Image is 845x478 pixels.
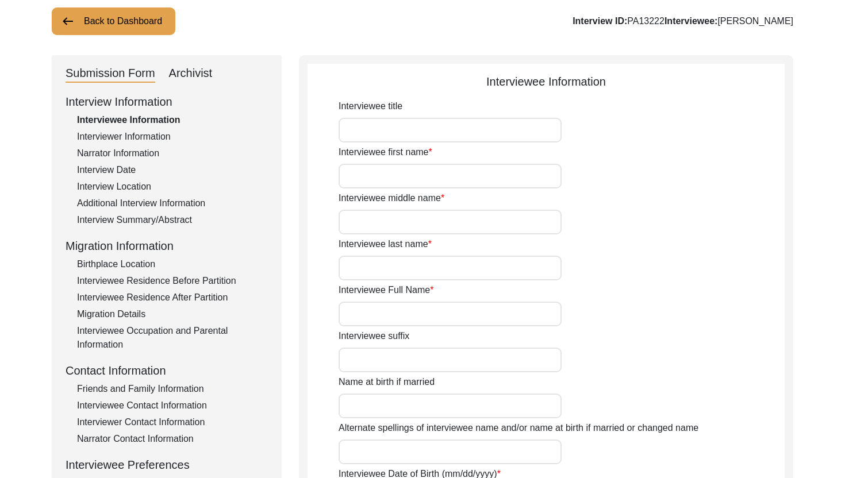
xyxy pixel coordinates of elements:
div: Interview Location [77,180,268,194]
div: Interview Date [77,163,268,177]
label: Interviewee suffix [339,329,409,343]
div: Interviewee Occupation and Parental Information [77,324,268,352]
div: Interviewee Residence Before Partition [77,274,268,288]
label: Alternate spellings of interviewee name and/or name at birth if married or changed name [339,421,698,435]
img: arrow-left.png [61,14,75,28]
div: Migration Details [77,307,268,321]
div: Interviewee Information [308,73,785,90]
div: Interviewee Preferences [66,456,268,473]
label: Interviewee middle name [339,191,444,205]
label: Interviewee last name [339,237,432,251]
div: Interviewee Information [77,113,268,127]
div: Interviewee Residence After Partition [77,291,268,304]
div: Contact Information [66,362,268,379]
label: Interviewee Full Name [339,283,433,297]
div: Migration Information [66,237,268,255]
label: Interviewee first name [339,145,432,159]
div: Birthplace Location [77,257,268,271]
div: Additional Interview Information [77,196,268,210]
div: Archivist [169,64,213,83]
div: Interview Summary/Abstract [77,213,268,227]
b: Interview ID: [573,16,627,26]
div: Interview Information [66,93,268,110]
div: Interviewee Contact Information [77,399,268,413]
div: Friends and Family Information [77,382,268,396]
div: PA13222 [PERSON_NAME] [573,14,793,28]
div: Interviewer Information [77,130,268,144]
label: Interviewee title [339,99,402,113]
label: Name at birth if married [339,375,435,389]
div: Submission Form [66,64,155,83]
div: Narrator Contact Information [77,432,268,446]
button: Back to Dashboard [52,7,175,35]
div: Narrator Information [77,147,268,160]
b: Interviewee: [665,16,717,26]
div: Interviewer Contact Information [77,415,268,429]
